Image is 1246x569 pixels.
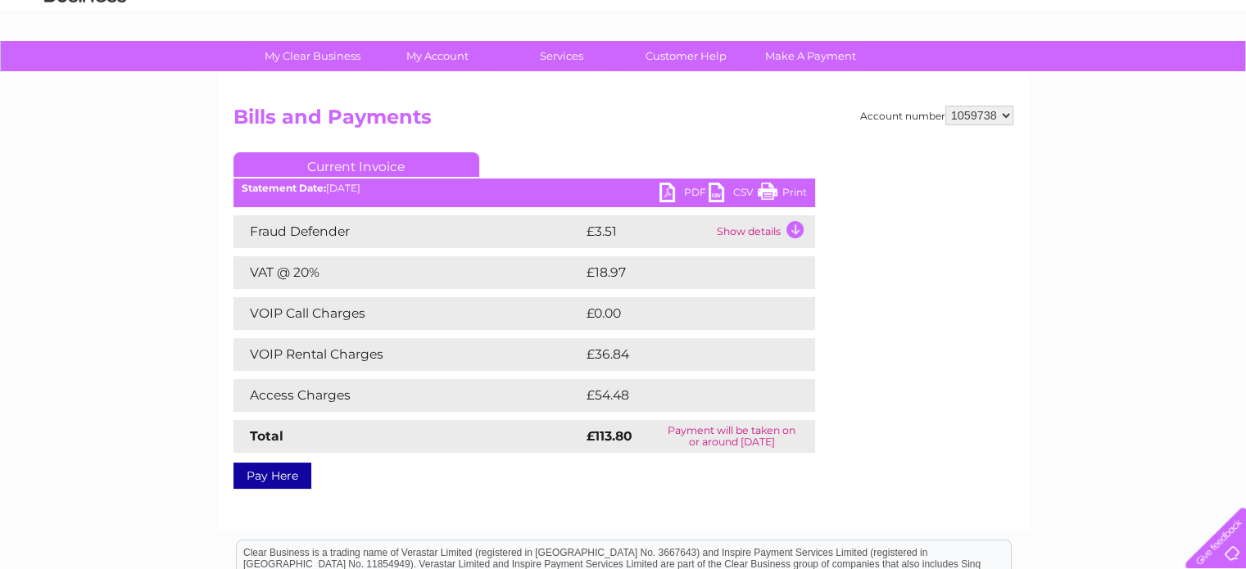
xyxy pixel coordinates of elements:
td: Fraud Defender [233,215,582,248]
td: £0.00 [582,297,777,330]
a: Services [494,41,629,71]
a: Telecoms [1044,70,1094,82]
div: [DATE] [233,183,815,194]
td: £36.84 [582,338,783,371]
a: Water [958,70,989,82]
a: My Clear Business [245,41,380,71]
a: Energy [999,70,1035,82]
td: Show details [713,215,815,248]
a: Blog [1103,70,1127,82]
td: VOIP Rental Charges [233,338,582,371]
a: Log out [1192,70,1230,82]
a: Customer Help [618,41,754,71]
a: Make A Payment [743,41,878,71]
a: PDF [659,183,709,206]
strong: £113.80 [587,428,632,444]
b: Statement Date: [242,182,326,194]
td: VOIP Call Charges [233,297,582,330]
a: Current Invoice [233,152,479,177]
td: £18.97 [582,256,781,289]
a: CSV [709,183,758,206]
td: Access Charges [233,379,582,412]
strong: Total [250,428,283,444]
div: Account number [860,106,1013,125]
td: VAT @ 20% [233,256,582,289]
td: £54.48 [582,379,783,412]
a: Print [758,183,807,206]
a: Pay Here [233,463,311,489]
td: Payment will be taken on or around [DATE] [648,420,814,453]
a: My Account [369,41,505,71]
td: £3.51 [582,215,713,248]
h2: Bills and Payments [233,106,1013,137]
img: logo.png [43,43,127,93]
a: Contact [1137,70,1177,82]
a: 0333 014 3131 [937,8,1050,29]
div: Clear Business is a trading name of Verastar Limited (registered in [GEOGRAPHIC_DATA] No. 3667643... [237,9,1011,79]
